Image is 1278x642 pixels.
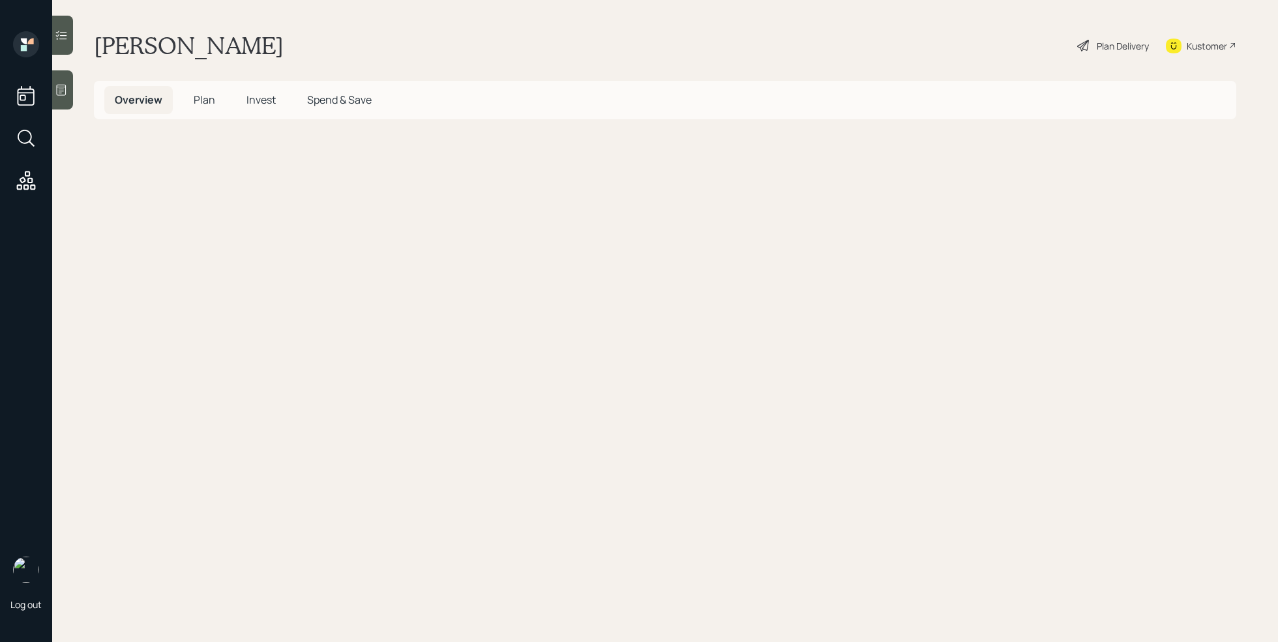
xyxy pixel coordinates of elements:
[246,93,276,107] span: Invest
[10,598,42,611] div: Log out
[13,557,39,583] img: retirable_logo.png
[1187,39,1227,53] div: Kustomer
[115,93,162,107] span: Overview
[1097,39,1149,53] div: Plan Delivery
[307,93,372,107] span: Spend & Save
[94,31,284,60] h1: [PERSON_NAME]
[194,93,215,107] span: Plan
